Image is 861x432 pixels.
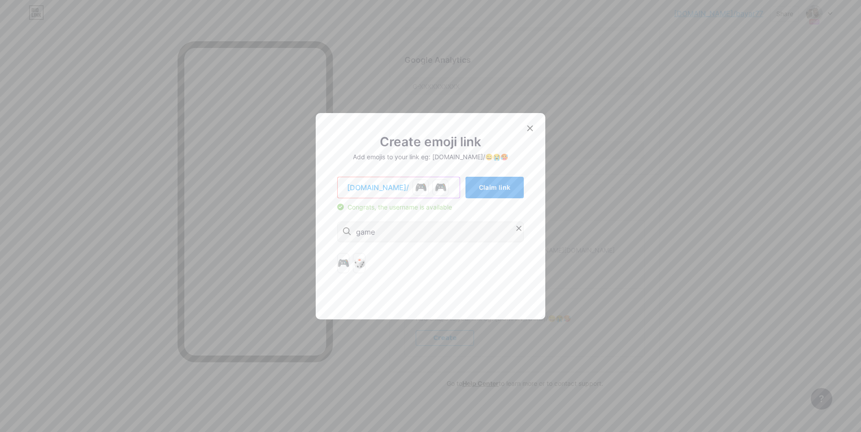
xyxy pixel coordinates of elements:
[465,177,524,198] button: Claim link
[337,253,349,273] div: 🎮
[340,182,409,193] div: [DOMAIN_NAME]/
[432,179,448,196] div: 🎮
[413,179,429,196] div: 🎮
[356,227,469,237] input: Search for emojis
[337,152,524,162] div: Add emojis to your link eg: [DOMAIN_NAME]/😄😭🥵
[337,204,524,211] div: Congrats, the username is available
[337,135,524,148] div: Create emoji link
[479,183,511,191] span: Claim link
[353,253,365,273] div: 🎲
